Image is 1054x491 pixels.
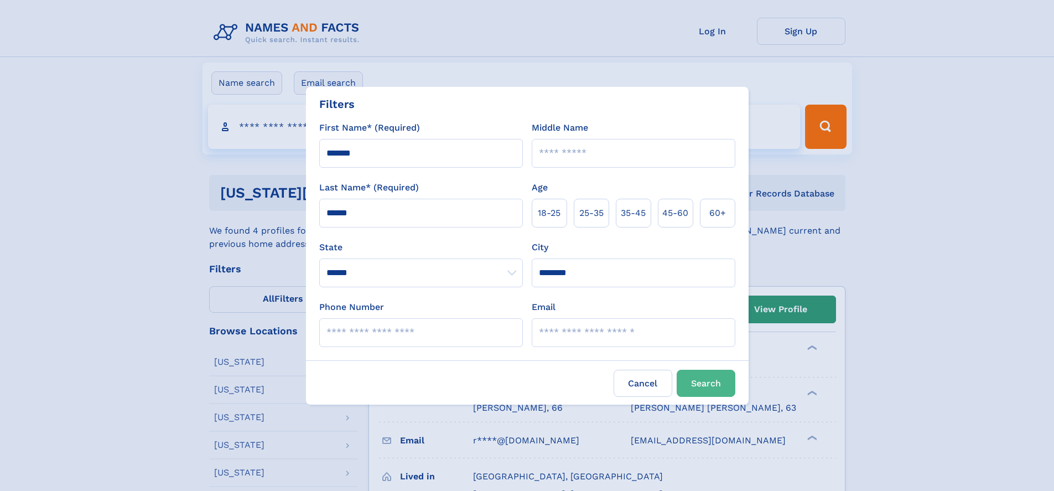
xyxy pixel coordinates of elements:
label: First Name* (Required) [319,121,420,135]
label: State [319,241,523,254]
label: Middle Name [532,121,588,135]
label: Cancel [614,370,672,397]
div: Filters [319,96,355,112]
label: Last Name* (Required) [319,181,419,194]
span: 60+ [709,206,726,220]
label: Phone Number [319,301,384,314]
label: Age [532,181,548,194]
span: 18‑25 [538,206,560,220]
span: 25‑35 [579,206,604,220]
span: 35‑45 [621,206,646,220]
button: Search [677,370,735,397]
label: City [532,241,548,254]
span: 45‑60 [662,206,688,220]
label: Email [532,301,555,314]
